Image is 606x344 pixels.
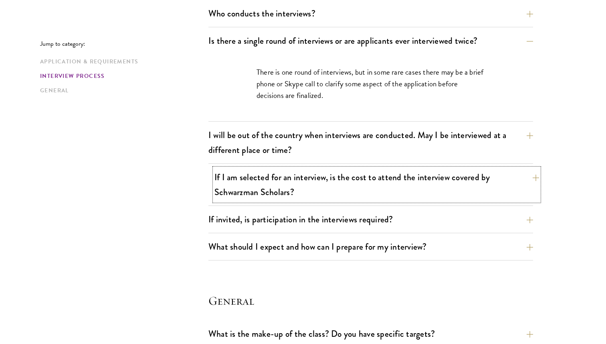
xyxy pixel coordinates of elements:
[40,57,204,66] a: Application & Requirements
[40,40,208,47] p: Jump to category:
[208,4,533,22] button: Who conducts the interviews?
[208,126,533,159] button: I will be out of the country when interviews are conducted. May I be interviewed at a different p...
[208,210,533,228] button: If invited, is participation in the interviews required?
[214,168,539,201] button: If I am selected for an interview, is the cost to attend the interview covered by Schwarzman Scho...
[40,72,204,80] a: Interview Process
[208,325,533,343] button: What is the make-up of the class? Do you have specific targets?
[208,293,533,309] h4: General
[208,32,533,50] button: Is there a single round of interviews or are applicants ever interviewed twice?
[40,86,204,95] a: General
[208,238,533,256] button: What should I expect and how can I prepare for my interview?
[257,66,485,101] p: There is one round of interviews, but in some rare cases there may be a brief phone or Skype call...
